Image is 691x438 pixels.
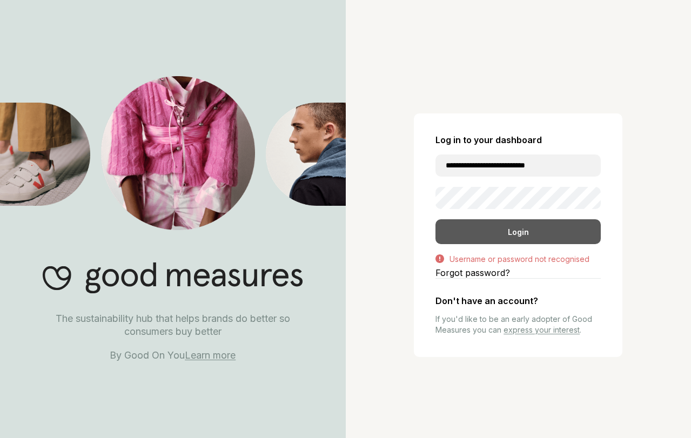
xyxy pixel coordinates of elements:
img: Error [435,254,444,263]
div: Login [435,219,601,244]
h2: Log in to your dashboard [435,135,601,145]
img: Good Measures [266,103,346,205]
iframe: Website support platform help button [643,390,680,427]
p: By Good On You [31,349,314,362]
p: If you'd like to be an early adopter of Good Measures you can . [435,314,601,335]
div: Username or password not recognised [450,254,589,265]
a: Learn more [185,349,236,361]
img: Good Measures [43,262,303,294]
p: The sustainability hub that helps brands do better so consumers buy better [31,312,314,338]
h2: Don't have an account? [435,296,601,306]
a: express your interest [504,325,580,334]
img: Good Measures [101,76,255,230]
a: Forgot password? [435,267,601,278]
